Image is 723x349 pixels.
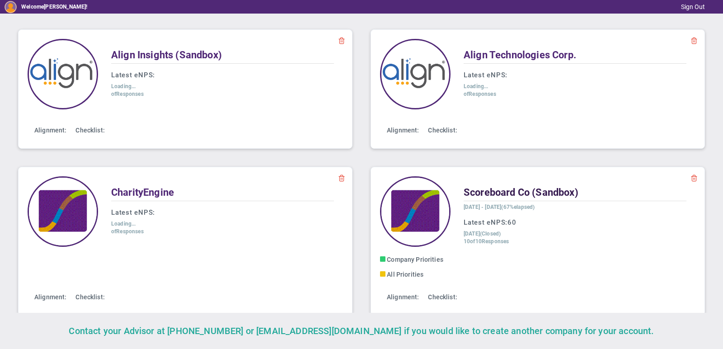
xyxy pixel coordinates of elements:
[34,293,66,301] span: Alignment:
[34,127,66,134] span: Alignment:
[428,293,457,301] span: Checklist:
[111,49,222,61] span: Align Insights (Sandbox)
[428,127,457,134] span: Checklist:
[464,238,470,245] span: 10
[387,293,419,301] span: Alignment:
[21,4,87,10] h5: Welcome !
[116,228,143,235] span: Responses
[464,91,469,97] span: of
[464,204,480,210] span: [DATE]
[387,271,423,278] span: All Priorities
[481,204,484,210] span: -
[28,39,98,109] img: 33245.Company.photo
[75,127,104,134] span: Checklist:
[501,204,503,210] span: (
[111,208,155,217] span: Latest eNPS:
[75,293,104,301] span: Checklist:
[111,228,116,235] span: of
[111,91,116,97] span: of
[514,204,535,210] span: elapsed)
[482,238,509,245] span: Responses
[469,91,496,97] span: Responses
[380,176,451,247] img: 33494.Company.photo
[387,127,419,134] span: Alignment:
[111,221,136,227] span: Loading...
[28,176,98,247] img: 32702.Company.photo
[464,218,507,226] span: Latest eNPS:
[387,256,443,263] span: Company Priorities
[464,231,480,237] span: [DATE]
[480,231,501,237] span: (Closed)
[111,83,136,90] span: Loading...
[475,238,482,245] span: 10
[9,322,714,340] div: Contact your Advisor at [PHONE_NUMBER] or [EMAIL_ADDRESS][DOMAIN_NAME] if you would like to creat...
[464,187,578,198] span: Scoreboard Co (Sandbox)
[464,83,488,90] span: Loading...
[44,4,86,10] span: [PERSON_NAME]
[507,218,516,226] span: 60
[503,204,514,210] span: 67%
[470,238,475,245] span: of
[111,187,174,198] span: CharityEngine
[380,39,451,109] img: 10991.Company.photo
[464,71,507,79] span: Latest eNPS:
[485,204,501,210] span: [DATE]
[111,71,155,79] span: Latest eNPS:
[464,49,576,61] span: Align Technologies Corp.
[116,91,143,97] span: Responses
[5,1,17,13] img: 193898.Person.photo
